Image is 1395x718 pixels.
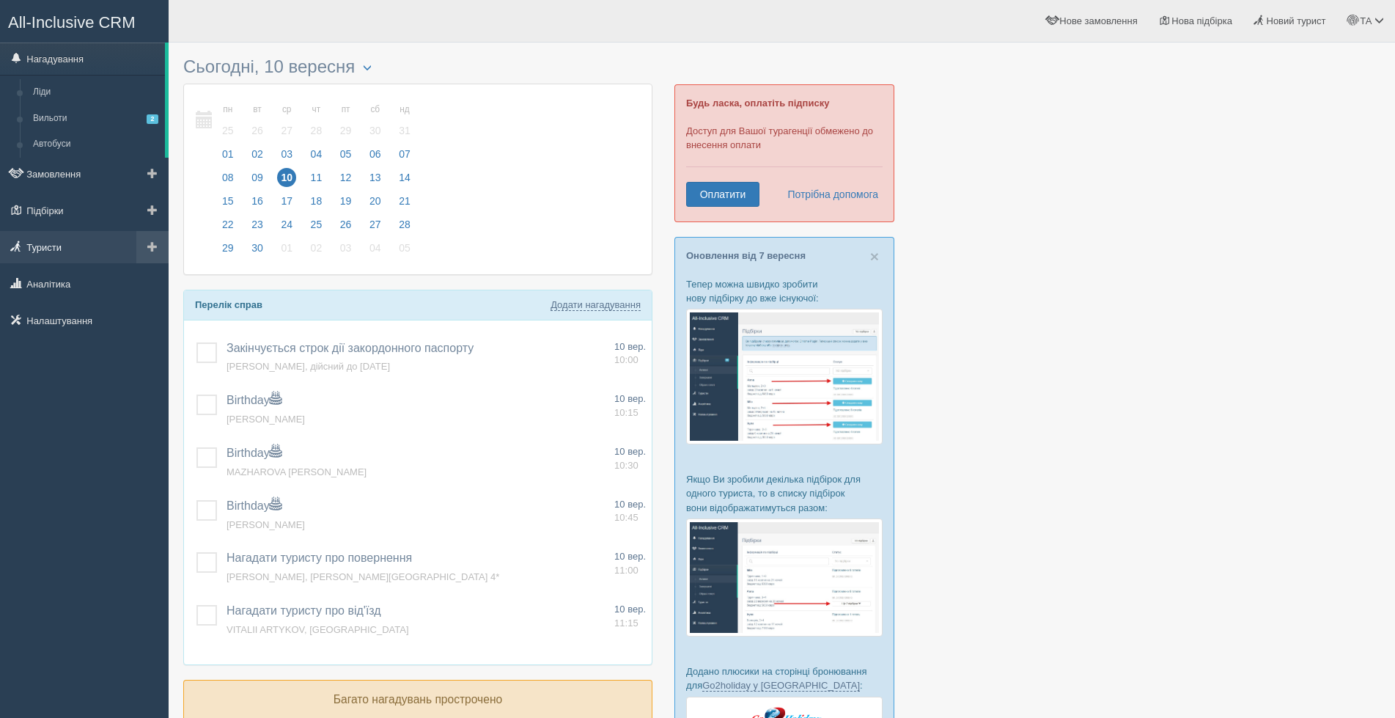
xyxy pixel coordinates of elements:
[273,240,301,263] a: 01
[614,603,646,630] a: 10 вер. 11:15
[303,95,331,146] a: чт 28
[195,299,262,310] b: Перелік справ
[303,193,331,216] a: 18
[214,240,242,263] a: 29
[614,407,638,418] span: 10:15
[366,121,385,140] span: 30
[366,191,385,210] span: 20
[870,248,879,265] span: ×
[1059,15,1137,26] span: Нове замовлення
[273,216,301,240] a: 24
[686,664,883,692] p: Додано плюсики на сторінці бронювання для :
[332,146,360,169] a: 05
[361,95,389,146] a: сб 30
[26,131,165,158] a: Автобуси
[218,238,238,257] span: 29
[366,215,385,234] span: 27
[336,103,356,116] small: пт
[614,341,646,352] span: 10 вер.
[686,98,829,109] b: Будь ласка, оплатіть підписку
[870,249,879,264] button: Close
[183,57,652,76] h3: Сьогодні, 10 вересня
[307,103,326,116] small: чт
[366,168,385,187] span: 13
[614,499,646,510] span: 10 вер.
[227,499,281,512] a: Birthday
[227,571,499,582] span: [PERSON_NAME], [PERSON_NAME][GEOGRAPHIC_DATA] 4*
[614,445,646,472] a: 10 вер. 10:30
[248,168,267,187] span: 09
[778,182,879,207] a: Потрібна допомога
[214,216,242,240] a: 22
[395,121,414,140] span: 31
[614,446,646,457] span: 10 вер.
[366,238,385,257] span: 04
[614,392,646,420] a: 10 вер. 10:15
[227,414,305,425] a: [PERSON_NAME]
[218,215,238,234] span: 22
[307,215,326,234] span: 25
[1,1,168,41] a: All-Inclusive CRM
[227,394,281,406] span: Birthday
[614,393,646,404] span: 10 вер.
[336,191,356,210] span: 19
[277,238,296,257] span: 01
[273,95,301,146] a: ср 27
[614,460,638,471] span: 10:30
[227,519,305,530] a: [PERSON_NAME]
[273,169,301,193] a: 10
[702,680,860,692] a: Go2holiday у [GEOGRAPHIC_DATA]
[336,238,356,257] span: 03
[227,342,474,354] a: Закінчується строк дії закордонного паспорту
[26,106,165,132] a: Вильоти2
[243,169,271,193] a: 09
[218,191,238,210] span: 15
[307,168,326,187] span: 11
[686,250,806,261] a: Оновлення від 7 вересня
[214,146,242,169] a: 01
[366,103,385,116] small: сб
[307,144,326,164] span: 04
[243,216,271,240] a: 23
[227,624,409,635] a: VITALII ARTYKOV, [GEOGRAPHIC_DATA]
[614,565,638,576] span: 11:00
[361,216,389,240] a: 27
[218,144,238,164] span: 01
[391,95,415,146] a: нд 31
[1171,15,1232,26] span: Нова підбірка
[391,146,415,169] a: 07
[303,146,331,169] a: 04
[277,191,296,210] span: 17
[391,169,415,193] a: 14
[395,168,414,187] span: 14
[391,216,415,240] a: 28
[332,193,360,216] a: 19
[686,309,883,444] img: %D0%BF%D1%96%D0%B4%D0%B1%D1%96%D1%80%D0%BA%D0%B0-%D1%82%D1%83%D1%80%D0%B8%D1%81%D1%82%D1%83-%D1%8...
[248,103,267,116] small: вт
[243,240,271,263] a: 30
[227,552,412,564] a: Нагадати туристу про повернення
[214,95,242,146] a: пн 25
[273,193,301,216] a: 17
[214,169,242,193] a: 08
[336,215,356,234] span: 26
[277,168,296,187] span: 10
[248,191,267,210] span: 16
[227,466,367,477] a: MAZHAROVA [PERSON_NAME]
[614,604,646,615] span: 10 вер.
[303,240,331,263] a: 02
[248,238,267,257] span: 30
[332,95,360,146] a: пт 29
[395,144,414,164] span: 07
[243,146,271,169] a: 02
[361,146,389,169] a: 06
[307,121,326,140] span: 28
[395,191,414,210] span: 21
[614,340,646,367] a: 10 вер. 10:00
[8,13,136,32] span: All-Inclusive CRM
